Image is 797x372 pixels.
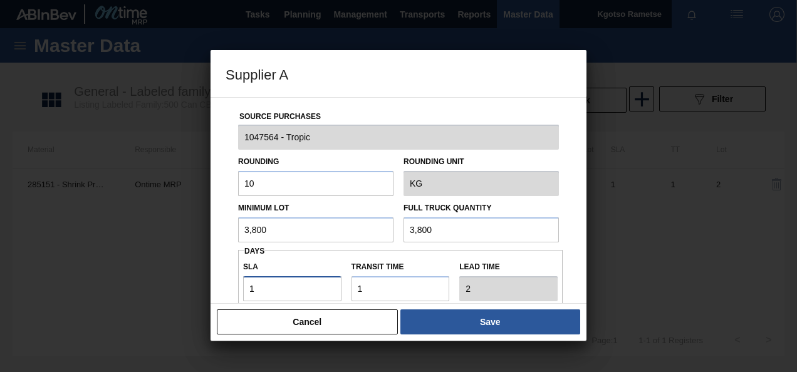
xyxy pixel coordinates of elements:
label: Minimum Lot [238,204,289,212]
label: Source Purchases [239,112,321,121]
label: SLA [243,258,341,276]
label: Transit time [352,258,450,276]
label: Rounding Unit [404,153,559,171]
button: Save [400,309,580,334]
label: Rounding [238,157,279,166]
label: Full Truck Quantity [404,204,491,212]
h3: Supplier A [211,50,586,98]
label: Lead time [459,258,558,276]
button: Cancel [217,309,398,334]
span: Days [244,247,264,256]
